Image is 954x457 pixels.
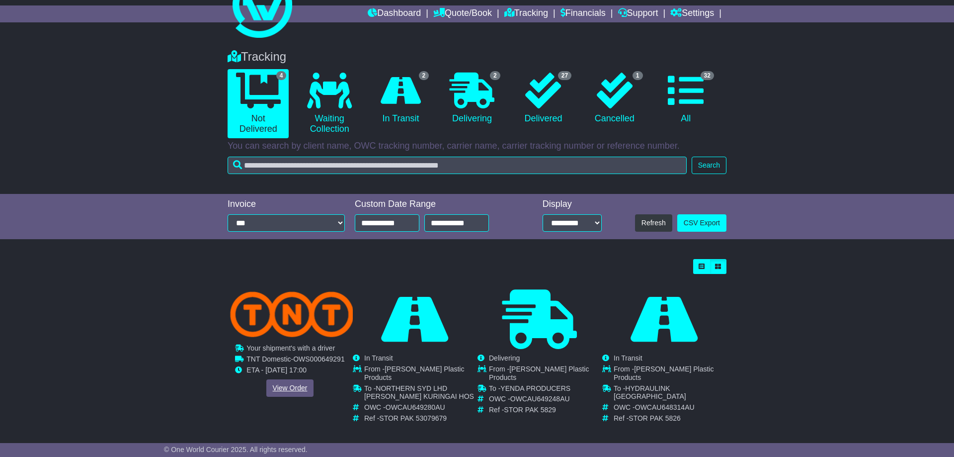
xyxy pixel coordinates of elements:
td: From - [364,365,477,384]
span: YENDA PRODUCERS [500,384,570,392]
span: 2 [490,71,500,80]
span: 1 [633,71,643,80]
span: In Transit [614,354,642,362]
a: 32 All [655,69,716,128]
span: 27 [558,71,571,80]
a: 4 Not Delivered [228,69,289,138]
span: OWCAU649280AU [386,403,445,411]
a: Waiting Collection [299,69,360,138]
div: Display [543,199,602,210]
span: In Transit [364,354,393,362]
a: 2 In Transit [370,69,431,128]
td: Ref - [489,406,601,414]
span: 2 [419,71,429,80]
span: STOR PAK 53079679 [379,414,447,422]
span: [PERSON_NAME] Plastic Products [489,365,589,381]
span: STOR PAK 5826 [629,414,681,422]
a: 2 Delivering [441,69,502,128]
a: View Order [266,379,314,397]
span: HYDRAULINK [GEOGRAPHIC_DATA] [614,384,686,401]
span: OWCAU649248AU [510,395,570,403]
span: © One World Courier 2025. All rights reserved. [164,446,308,454]
span: NORTHERN SYD LHD [PERSON_NAME] KURINGAI HOS [364,384,474,401]
button: Search [692,157,726,174]
a: Settings [670,5,714,22]
td: From - [489,365,601,384]
span: OWS000649291 [293,355,345,363]
td: From - [614,365,726,384]
span: [PERSON_NAME] Plastic Products [364,365,464,381]
td: Ref - [364,414,477,423]
span: ETA - [DATE] 17:00 [246,366,307,374]
td: To - [614,384,726,404]
span: Delivering [489,354,520,362]
button: Refresh [635,214,672,232]
span: 4 [276,71,287,80]
div: Custom Date Range [355,199,514,210]
td: Ref - [614,414,726,423]
img: TNT_Domestic.png [230,291,354,337]
span: TNT Domestic [246,355,291,363]
td: To - [364,384,477,404]
a: Financials [560,5,606,22]
td: OWC - [489,395,601,406]
a: Tracking [504,5,548,22]
a: CSV Export [677,214,726,232]
span: Your shipment's with a driver [246,344,335,352]
a: Dashboard [368,5,421,22]
span: 32 [701,71,714,80]
span: [PERSON_NAME] Plastic Products [614,365,714,381]
a: 1 Cancelled [584,69,645,128]
span: STOR PAK 5829 [504,406,556,414]
td: - [246,355,344,366]
div: Invoice [228,199,345,210]
td: OWC - [364,403,477,414]
td: To - [489,384,601,395]
a: Quote/Book [433,5,492,22]
a: 27 Delivered [513,69,574,128]
span: OWCAU648314AU [635,403,695,411]
td: OWC - [614,403,726,414]
div: Tracking [223,50,731,64]
a: Support [618,5,658,22]
p: You can search by client name, OWC tracking number, carrier name, carrier tracking number or refe... [228,141,726,152]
